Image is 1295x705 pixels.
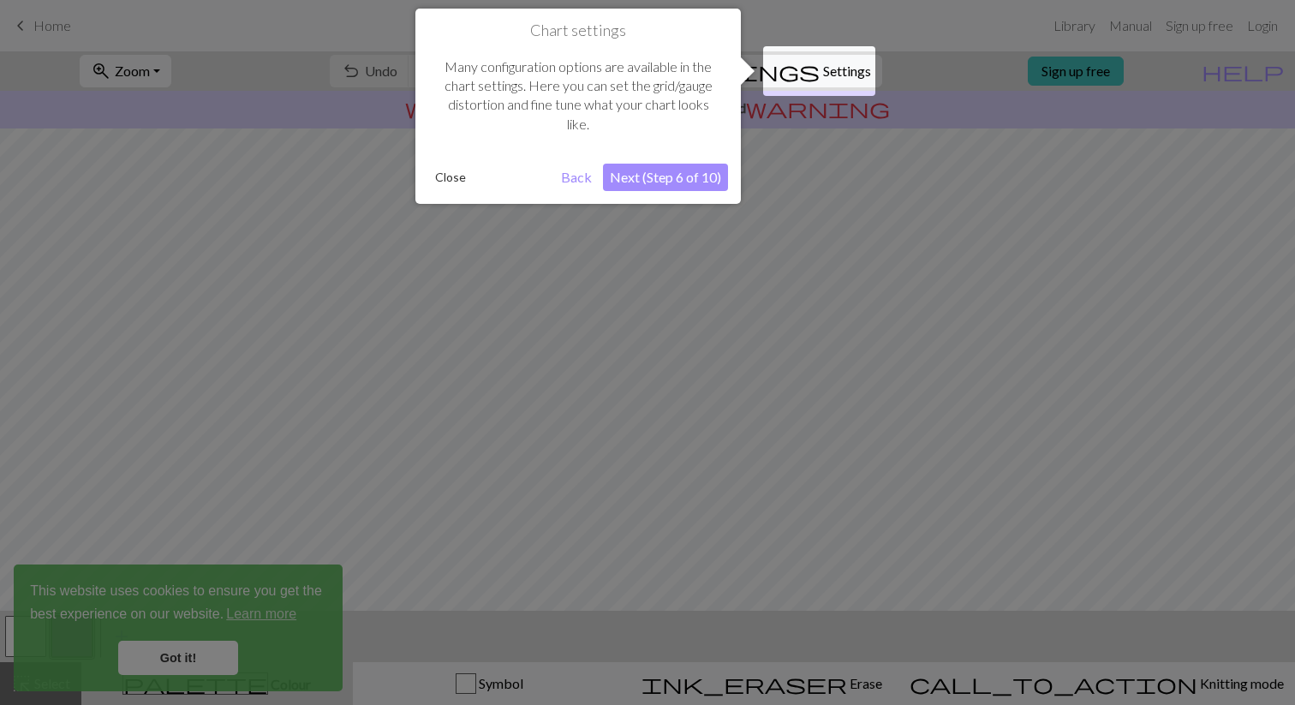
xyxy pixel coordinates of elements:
[428,21,728,40] h1: Chart settings
[415,9,741,204] div: Chart settings
[603,164,728,191] button: Next (Step 6 of 10)
[428,164,473,190] button: Close
[554,164,599,191] button: Back
[428,40,728,152] div: Many configuration options are available in the chart settings. Here you can set the grid/gauge d...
